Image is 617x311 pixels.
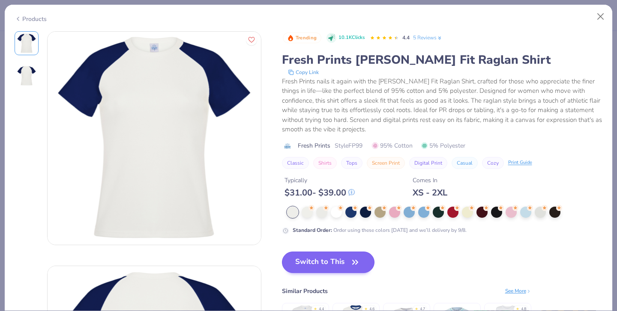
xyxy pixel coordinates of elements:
[48,32,261,245] img: Front
[505,287,531,295] div: See More
[452,157,478,169] button: Casual
[282,157,309,169] button: Classic
[314,306,317,310] div: ★
[341,157,362,169] button: Tops
[282,252,375,273] button: Switch to This
[516,306,519,310] div: ★
[593,9,609,25] button: Close
[370,31,399,45] div: 4.4 Stars
[482,157,504,169] button: Cozy
[285,187,355,198] div: $ 31.00 - $ 39.00
[246,34,257,45] button: Like
[508,159,532,166] div: Print Guide
[282,287,328,296] div: Similar Products
[16,33,37,53] img: Front
[285,176,355,185] div: Typically
[402,34,410,41] span: 4.4
[415,306,418,310] div: ★
[285,68,321,77] button: copy to clipboard
[282,52,603,68] div: Fresh Prints [PERSON_NAME] Fit Raglan Shirt
[293,226,467,234] div: Order using these colors [DATE] and we’ll delivery by 9/8.
[338,34,365,41] span: 10.1K Clicks
[282,77,603,134] div: Fresh Prints nails it again with the [PERSON_NAME] Fit Raglan Shirt, crafted for those who apprec...
[296,36,317,40] span: Trending
[287,35,294,41] img: Trending sort
[413,34,443,41] a: 5 Reviews
[335,141,362,150] span: Style FP99
[16,65,37,86] img: Back
[283,33,321,44] button: Badge Button
[313,157,337,169] button: Shirts
[15,15,47,24] div: Products
[364,306,368,310] div: ★
[367,157,405,169] button: Screen Print
[372,141,413,150] span: 95% Cotton
[409,157,447,169] button: Digital Print
[413,176,447,185] div: Comes In
[282,142,294,149] img: brand logo
[293,227,332,234] strong: Standard Order :
[413,187,447,198] div: XS - 2XL
[298,141,330,150] span: Fresh Prints
[421,141,465,150] span: 5% Polyester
